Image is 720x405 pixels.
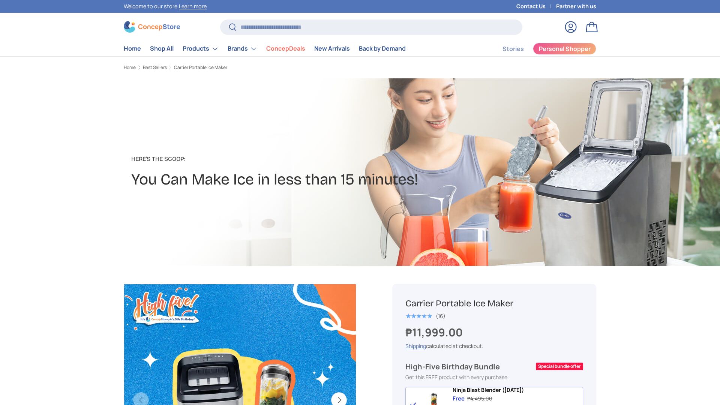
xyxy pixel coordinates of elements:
a: Personal Shopper [533,43,596,55]
h1: Carrier Portable Ice Maker [405,298,583,309]
nav: Primary [124,41,406,56]
a: Home [124,41,141,56]
span: Get this FREE product with every purchase. [405,373,509,381]
h2: You Can Make Ice in less than 15 minutes! [131,169,418,190]
span: ★★★★★ [405,312,432,320]
summary: Brands [223,41,262,56]
a: 5.0 out of 5.0 stars (16) [405,311,445,319]
a: Best Sellers [143,65,167,70]
div: 5.0 out of 5.0 stars [405,313,432,319]
span: Ninja Blast Blender ([DATE]) [453,386,524,393]
a: Contact Us [516,2,556,10]
div: calculated at checkout. [405,342,583,350]
div: High-Five Birthday Bundle [405,362,534,372]
a: Shop All [150,41,174,56]
div: Special bundle offer [537,363,582,370]
span: Personal Shopper [539,46,591,52]
a: ConcepDeals [266,41,305,56]
nav: Breadcrumbs [124,64,374,71]
nav: Secondary [484,41,596,56]
a: Shipping [405,342,426,349]
strong: ₱11,999.00 [405,325,465,340]
div: ₱4,495.00 [467,395,492,403]
a: Carrier Portable Ice Maker [174,65,227,70]
img: ConcepStore [124,21,180,33]
a: New Arrivals [314,41,350,56]
p: Here's the Scoop: [131,154,418,163]
a: Stories [502,42,524,56]
a: Home [124,65,136,70]
a: Back by Demand [359,41,406,56]
a: Brands [228,41,257,56]
a: Partner with us [556,2,596,10]
summary: Products [178,41,223,56]
div: (16) [436,313,445,319]
a: Ninja Blast Blender ([DATE]) [453,387,524,393]
div: Free [453,395,465,403]
a: Learn more [179,3,207,10]
p: Welcome to our store. [124,2,207,10]
a: Products [183,41,219,56]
